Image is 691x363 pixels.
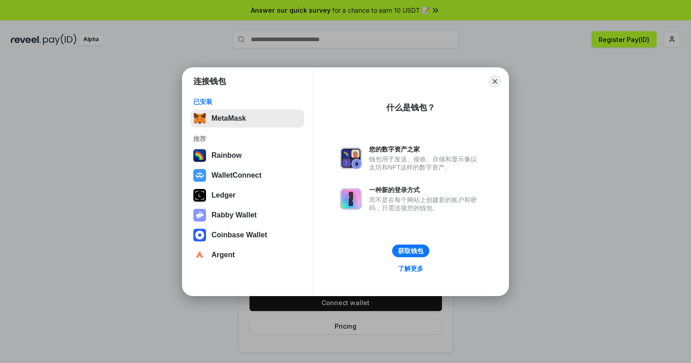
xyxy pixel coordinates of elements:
div: 而不是在每个网站上创建新的账户和密码，只需连接您的钱包。 [369,196,481,212]
div: 一种新的登录方式 [369,186,481,194]
div: Rabby Wallet [211,211,257,219]
button: Rabby Wallet [191,206,304,224]
img: svg+xml,%3Csvg%20width%3D%2228%22%20height%3D%2228%22%20viewBox%3D%220%200%2028%2028%22%20fill%3D... [193,249,206,261]
div: 什么是钱包？ [386,102,435,113]
div: Coinbase Wallet [211,231,267,239]
h1: 连接钱包 [193,76,226,87]
img: svg+xml,%3Csvg%20xmlns%3D%22http%3A%2F%2Fwww.w3.org%2F2000%2Fsvg%22%20fill%3D%22none%22%20viewBox... [193,209,206,222]
div: 推荐 [193,135,302,143]
a: 了解更多 [393,263,429,274]
button: 获取钱包 [392,245,429,257]
div: 获取钱包 [398,247,423,255]
img: svg+xml,%3Csvg%20fill%3D%22none%22%20height%3D%2233%22%20viewBox%3D%220%200%2035%2033%22%20width%... [193,112,206,125]
div: 已安装 [193,98,302,106]
img: svg+xml,%3Csvg%20width%3D%2228%22%20height%3D%2228%22%20viewBox%3D%220%200%2028%2028%22%20fill%3D... [193,169,206,182]
img: svg+xml,%3Csvg%20xmlns%3D%22http%3A%2F%2Fwww.w3.org%2F2000%2Fsvg%22%20fill%3D%22none%22%20viewBox... [340,188,362,210]
button: Rainbow [191,146,304,165]
button: Argent [191,246,304,264]
img: svg+xml,%3Csvg%20width%3D%22120%22%20height%3D%22120%22%20viewBox%3D%220%200%20120%20120%22%20fil... [193,149,206,162]
div: 了解更多 [398,264,423,273]
div: 您的数字资产之家 [369,145,481,153]
img: svg+xml,%3Csvg%20xmlns%3D%22http%3A%2F%2Fwww.w3.org%2F2000%2Fsvg%22%20fill%3D%22none%22%20viewBox... [340,147,362,169]
button: WalletConnect [191,166,304,184]
button: Close [489,75,501,88]
div: Argent [211,251,235,259]
div: Rainbow [211,151,242,160]
button: Coinbase Wallet [191,226,304,244]
div: WalletConnect [211,171,262,179]
div: 钱包用于发送、接收、存储和显示像以太坊和NFT这样的数字资产。 [369,155,481,171]
img: svg+xml,%3Csvg%20xmlns%3D%22http%3A%2F%2Fwww.w3.org%2F2000%2Fsvg%22%20width%3D%2228%22%20height%3... [193,189,206,202]
div: MetaMask [211,114,246,123]
img: svg+xml,%3Csvg%20width%3D%2228%22%20height%3D%2228%22%20viewBox%3D%220%200%2028%2028%22%20fill%3D... [193,229,206,241]
button: MetaMask [191,109,304,127]
button: Ledger [191,186,304,204]
div: Ledger [211,191,235,199]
